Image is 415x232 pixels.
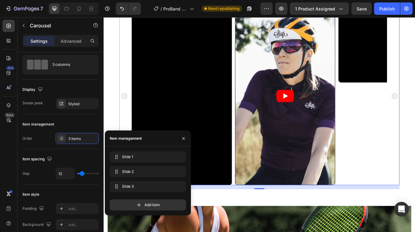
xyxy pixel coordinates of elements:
[357,6,367,11] span: Save
[5,113,15,118] div: Beta
[290,2,349,15] button: 1 product assigned
[295,6,335,12] span: 1 product assigned
[340,88,350,98] button: Carousel Next Arrow
[22,136,33,141] div: Order
[394,202,409,217] div: Open Intercom Messenger
[22,171,30,176] div: Gap
[379,6,395,12] div: Publish
[122,154,171,160] span: Slide 1
[160,6,162,12] span: /
[208,6,239,11] span: Need republishing
[122,184,171,189] span: Slide 3
[68,101,97,107] div: Styled
[22,205,45,213] div: Padding
[205,86,226,101] button: Play
[40,5,43,12] p: 7
[68,222,97,228] div: Add...
[110,136,142,141] div: Item management
[30,38,48,44] p: Settings
[56,168,74,179] input: Auto
[30,22,82,29] p: Carousel
[61,38,81,44] p: Advanced
[6,66,15,70] div: 450
[22,221,52,229] div: Background
[144,202,160,208] span: Add item
[68,206,97,212] div: Add...
[163,6,187,12] span: ProBand BandIT
[68,136,97,142] div: 3 items
[22,86,44,94] div: Display
[22,122,54,127] div: Item management
[22,100,43,106] div: Sneak peek
[104,17,415,232] iframe: Design area
[116,2,141,15] div: Undo/Redo
[351,2,372,15] button: Save
[374,2,400,15] button: Publish
[2,2,46,15] button: 7
[122,169,171,174] span: Slide 2
[22,155,53,163] div: Item spacing
[52,58,90,72] div: 3 columns
[22,192,39,197] div: Item style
